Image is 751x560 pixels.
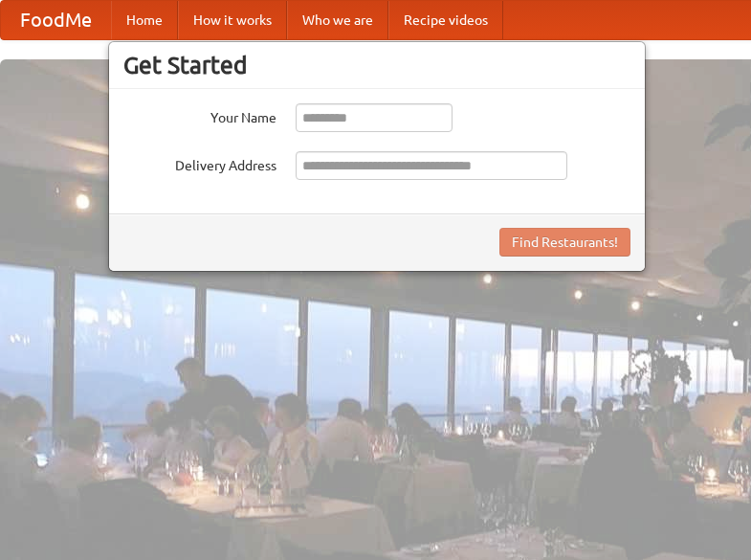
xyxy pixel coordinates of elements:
[1,1,111,39] a: FoodMe
[123,51,630,79] h3: Get Started
[111,1,178,39] a: Home
[178,1,287,39] a: How it works
[499,228,630,257] button: Find Restaurants!
[287,1,388,39] a: Who we are
[388,1,503,39] a: Recipe videos
[123,151,276,175] label: Delivery Address
[123,103,276,127] label: Your Name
